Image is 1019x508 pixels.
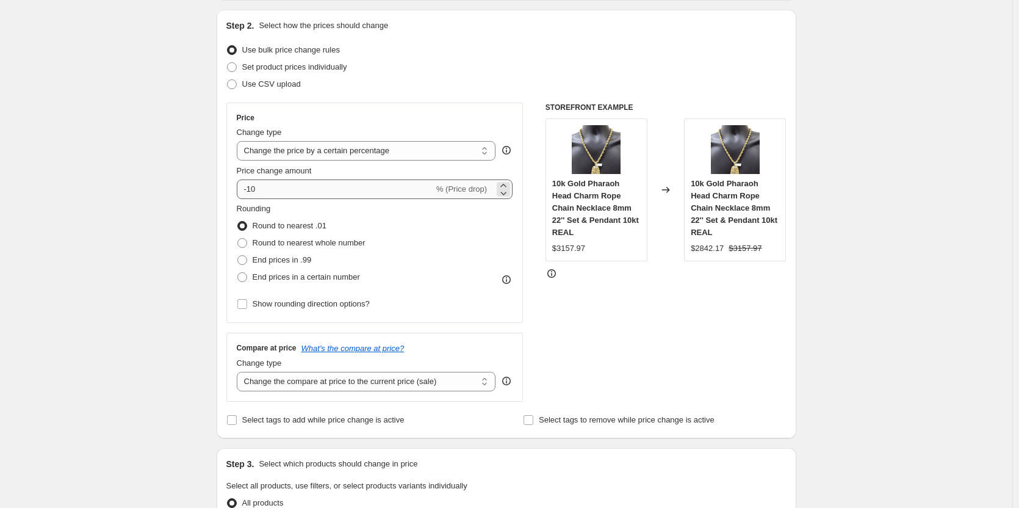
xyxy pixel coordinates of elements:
[539,415,715,424] span: Select tags to remove while price change is active
[237,343,297,353] h3: Compare at price
[237,180,434,199] input: -15
[242,498,284,507] span: All products
[253,272,360,281] span: End prices in a certain number
[259,458,417,470] p: Select which products should change in price
[253,221,326,230] span: Round to nearest .01
[500,375,513,387] div: help
[500,144,513,156] div: help
[572,125,621,174] img: 10k-gold-pharaoh-head-charm-rope-chain-necklace-8mm-22-set-pendant-10kt-real-134440_80x.png
[729,242,762,255] strike: $3157.97
[226,481,467,490] span: Select all products, use filters, or select products variants individually
[237,128,282,137] span: Change type
[226,458,254,470] h2: Step 3.
[242,79,301,89] span: Use CSV upload
[691,242,724,255] div: $2842.17
[253,238,365,247] span: Round to nearest whole number
[546,103,787,112] h6: STOREFRONT EXAMPLE
[237,113,254,123] h3: Price
[301,344,405,353] button: What's the compare at price?
[242,62,347,71] span: Set product prices individually
[237,358,282,368] span: Change type
[259,20,388,32] p: Select how the prices should change
[226,20,254,32] h2: Step 2.
[552,179,639,237] span: 10k Gold Pharaoh Head Charm Rope Chain Necklace 8mm 22'' Set & Pendant 10kt REAL
[253,299,370,308] span: Show rounding direction options?
[242,45,340,54] span: Use bulk price change rules
[436,184,487,194] span: % (Price drop)
[253,255,312,264] span: End prices in .99
[242,415,405,424] span: Select tags to add while price change is active
[552,242,585,255] div: $3157.97
[711,125,760,174] img: 10k-gold-pharaoh-head-charm-rope-chain-necklace-8mm-22-set-pendant-10kt-real-134440_80x.png
[691,179,777,237] span: 10k Gold Pharaoh Head Charm Rope Chain Necklace 8mm 22'' Set & Pendant 10kt REAL
[237,166,312,175] span: Price change amount
[237,204,271,213] span: Rounding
